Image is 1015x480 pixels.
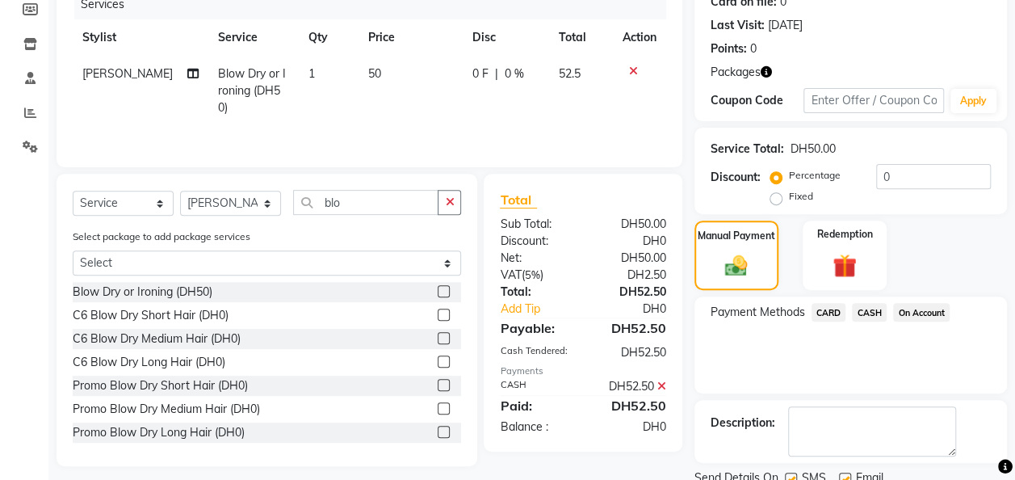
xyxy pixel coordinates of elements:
span: Total [500,192,537,208]
div: Discount: [711,169,761,186]
th: Service [208,19,299,56]
th: Total [549,19,613,56]
button: Apply [950,89,996,113]
span: 52.5 [559,66,581,81]
div: Coupon Code [711,92,804,109]
th: Disc [462,19,548,56]
span: Packages [711,64,761,81]
div: DH52.50 [583,318,678,338]
div: Payments [500,364,665,378]
span: CARD [812,303,846,322]
div: 0 [750,40,757,57]
span: 0 F [472,65,488,82]
div: Cash Tendered: [488,344,583,361]
span: Vat [500,267,521,282]
div: Total: [488,284,583,301]
div: CASH [488,378,583,395]
div: C6 Blow Dry Long Hair (DH0) [73,354,225,371]
div: Blow Dry or Ironing (DH50) [73,284,212,301]
div: C6 Blow Dry Short Hair (DH0) [73,307,229,324]
span: 0 % [504,65,523,82]
div: Promo Blow Dry Medium Hair (DH0) [73,401,260,418]
div: ( ) [488,267,583,284]
span: 50 [368,66,381,81]
span: Payment Methods [711,304,805,321]
div: DH2.50 [583,267,678,284]
img: _gift.svg [825,251,864,281]
div: Sub Total: [488,216,583,233]
th: Qty [299,19,359,56]
div: Last Visit: [711,17,765,34]
span: CASH [852,303,887,322]
div: DH52.50 [583,284,678,301]
div: Service Total: [711,141,784,158]
div: DH50.00 [791,141,836,158]
th: Action [613,19,666,56]
label: Manual Payment [698,229,775,243]
div: Net: [488,250,583,267]
div: DH50.00 [583,216,678,233]
div: Paid: [488,396,583,415]
div: DH0 [599,301,678,318]
label: Fixed [789,189,813,204]
div: Balance : [488,419,583,436]
span: [PERSON_NAME] [82,66,173,81]
div: Description: [711,415,775,432]
div: DH50.00 [583,250,678,267]
span: | [494,65,497,82]
th: Price [359,19,463,56]
div: [DATE] [768,17,803,34]
input: Enter Offer / Coupon Code [803,88,944,113]
input: Search or Scan [293,190,438,215]
img: _cash.svg [718,253,754,279]
div: Points: [711,40,747,57]
div: Promo Blow Dry Short Hair (DH0) [73,377,248,394]
span: Blow Dry or Ironing (DH50) [218,66,286,115]
div: DH52.50 [583,396,678,415]
span: 1 [308,66,315,81]
div: DH52.50 [583,344,678,361]
div: C6 Blow Dry Medium Hair (DH0) [73,331,241,347]
label: Redemption [817,227,873,242]
label: Percentage [789,168,841,183]
div: DH0 [583,419,678,436]
div: Promo Blow Dry Long Hair (DH0) [73,424,245,441]
div: Discount: [488,233,583,250]
span: On Account [893,303,950,322]
label: Select package to add package services [73,229,250,244]
span: 5% [524,268,539,281]
div: DH0 [583,233,678,250]
a: Add Tip [488,301,598,318]
div: DH52.50 [583,378,678,395]
div: Payable: [488,318,583,338]
th: Stylist [73,19,208,56]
